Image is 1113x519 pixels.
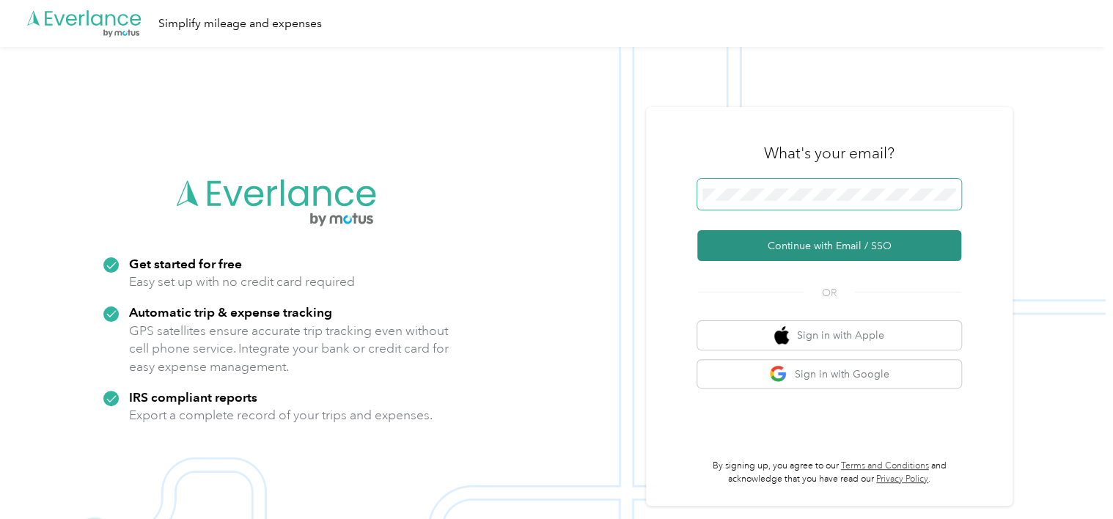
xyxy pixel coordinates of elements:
[697,460,961,485] p: By signing up, you agree to our and acknowledge that you have read our .
[876,474,928,485] a: Privacy Policy
[804,285,855,301] span: OR
[129,304,332,320] strong: Automatic trip & expense tracking
[697,360,961,389] button: google logoSign in with Google
[697,321,961,350] button: apple logoSign in with Apple
[841,460,929,471] a: Terms and Conditions
[129,273,355,291] p: Easy set up with no credit card required
[129,406,433,424] p: Export a complete record of your trips and expenses.
[769,365,787,383] img: google logo
[158,15,322,33] div: Simplify mileage and expenses
[774,326,789,345] img: apple logo
[764,143,895,163] h3: What's your email?
[697,230,961,261] button: Continue with Email / SSO
[129,389,257,405] strong: IRS compliant reports
[129,256,242,271] strong: Get started for free
[129,322,449,376] p: GPS satellites ensure accurate trip tracking even without cell phone service. Integrate your bank...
